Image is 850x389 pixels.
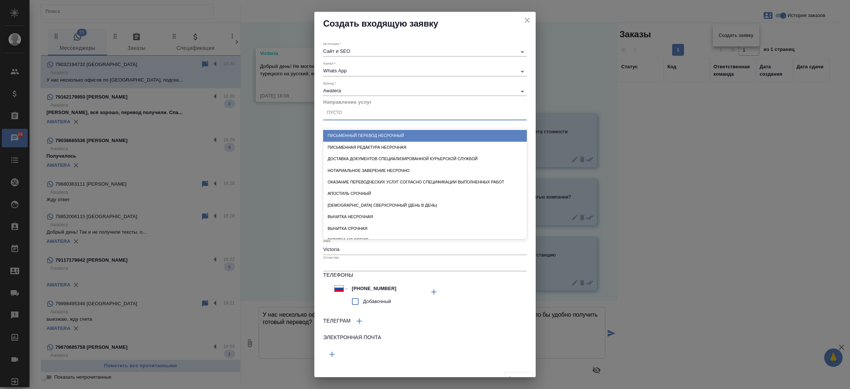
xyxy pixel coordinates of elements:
[327,110,342,116] div: Пусто
[323,239,330,243] label: Имя
[323,200,527,211] div: [DEMOGRAPHIC_DATA] сверхсрочный (день в день)
[425,283,443,301] button: Добавить
[323,42,341,46] label: Источник
[323,223,527,234] div: Вычитка срочная
[323,62,336,65] label: Канал
[349,283,414,294] input: ✎ Введи что-нибудь
[323,188,527,199] div: Апостиль срочный
[323,68,527,73] div: Whats App
[504,372,533,385] span: Заполните значение "Направление услуг"
[323,211,527,223] div: Вычитка несрочная
[350,312,368,330] button: Добавить
[363,298,391,305] span: Добавочный
[323,81,336,85] label: Бренд
[323,153,527,165] div: Доставка документов специализированной курьерской службой
[323,165,527,176] div: Нотариальное заверение несрочно
[323,18,527,30] h2: Создать входящую заявку
[323,142,527,153] div: Письменная редактура несрочная
[323,99,372,105] span: Направление услуг
[323,345,341,363] button: Добавить
[323,317,350,325] h6: Телеграм
[323,88,527,93] div: Awatera
[323,334,527,342] h6: Электронная почта
[323,255,339,259] label: Отчество
[323,130,527,141] div: Письменный перевод несрочный
[522,15,533,26] button: close
[323,48,527,54] div: Сайт и SEO
[323,234,527,246] div: Верстка MS Office
[323,271,527,279] h6: Телефоны
[323,176,527,188] div: Оказание переводческих услуг согласно Спецификации выполненных работ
